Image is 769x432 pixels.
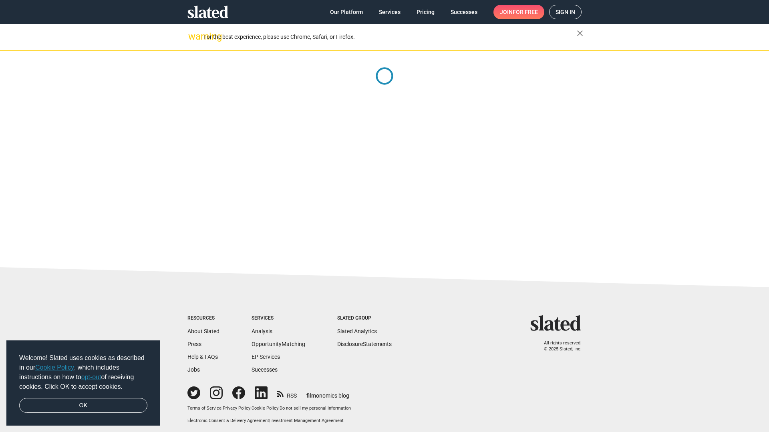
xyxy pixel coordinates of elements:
[187,418,269,423] a: Electronic Consent & Delivery Agreement
[337,315,392,322] div: Slated Group
[187,315,219,322] div: Resources
[306,386,349,400] a: filmonomics blog
[19,353,147,392] span: Welcome! Slated uses cookies as described in our , which includes instructions on how to of recei...
[451,5,477,19] span: Successes
[330,5,363,19] span: Our Platform
[187,341,201,347] a: Press
[187,406,221,411] a: Terms of Service
[410,5,441,19] a: Pricing
[337,328,377,334] a: Slated Analytics
[187,366,200,373] a: Jobs
[306,392,316,399] span: film
[417,5,435,19] span: Pricing
[252,354,280,360] a: EP Services
[223,406,250,411] a: Privacy Policy
[324,5,369,19] a: Our Platform
[187,328,219,334] a: About Slated
[252,315,305,322] div: Services
[203,32,577,42] div: For the best experience, please use Chrome, Safari, or Firefox.
[556,5,575,19] span: Sign in
[252,366,278,373] a: Successes
[269,418,270,423] span: |
[337,341,392,347] a: DisclosureStatements
[280,406,351,412] button: Do not sell my personal information
[379,5,401,19] span: Services
[187,354,218,360] a: Help & FAQs
[19,398,147,413] a: dismiss cookie message
[444,5,484,19] a: Successes
[493,5,544,19] a: Joinfor free
[252,406,278,411] a: Cookie Policy
[252,341,305,347] a: OpportunityMatching
[35,364,74,371] a: Cookie Policy
[513,5,538,19] span: for free
[250,406,252,411] span: |
[535,340,582,352] p: All rights reserved. © 2025 Slated, Inc.
[372,5,407,19] a: Services
[188,32,198,41] mat-icon: warning
[81,374,101,380] a: opt-out
[549,5,582,19] a: Sign in
[6,340,160,426] div: cookieconsent
[221,406,223,411] span: |
[277,387,297,400] a: RSS
[252,328,272,334] a: Analysis
[278,406,280,411] span: |
[270,418,344,423] a: Investment Management Agreement
[500,5,538,19] span: Join
[575,28,585,38] mat-icon: close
